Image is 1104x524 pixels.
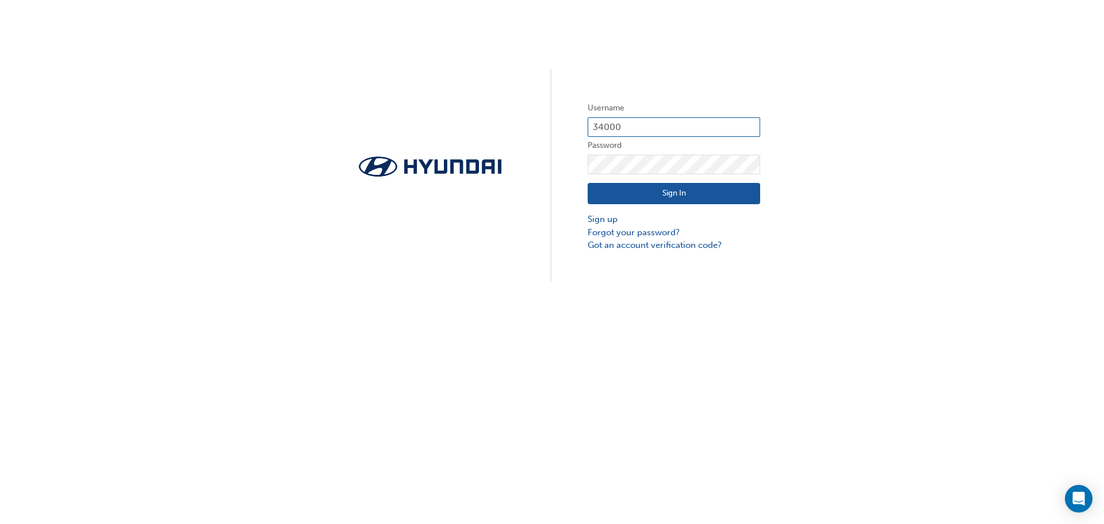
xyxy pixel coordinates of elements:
[588,239,760,252] a: Got an account verification code?
[588,183,760,205] button: Sign In
[1065,485,1092,512] div: Open Intercom Messenger
[344,153,516,180] img: Trak
[588,117,760,137] input: Username
[588,101,760,115] label: Username
[588,213,760,226] a: Sign up
[588,139,760,152] label: Password
[588,226,760,239] a: Forgot your password?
